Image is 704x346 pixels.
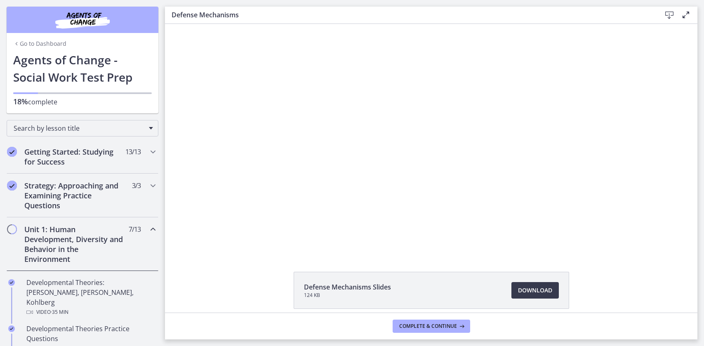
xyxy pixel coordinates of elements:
p: complete [13,97,152,107]
span: 124 KB [304,292,391,299]
button: Complete & continue [393,320,470,333]
span: Complete & continue [399,323,457,330]
span: 13 / 13 [125,147,141,157]
img: Agents of Change Social Work Test Prep [33,10,132,30]
div: Developmental Theories: [PERSON_NAME], [PERSON_NAME], Kohlberg [26,278,155,317]
i: Completed [8,325,15,332]
div: Video [26,307,155,317]
span: 18% [13,97,28,106]
span: 7 / 13 [129,224,141,234]
h3: Defense Mechanisms [172,10,648,20]
h1: Agents of Change - Social Work Test Prep [13,51,152,86]
h2: Strategy: Approaching and Examining Practice Questions [24,181,125,210]
a: Download [511,282,559,299]
span: Download [518,285,552,295]
h2: Getting Started: Studying for Success [24,147,125,167]
span: Defense Mechanisms Slides [304,282,391,292]
a: Go to Dashboard [13,40,66,48]
i: Completed [7,147,17,157]
div: Search by lesson title [7,120,158,137]
span: 3 / 3 [132,181,141,191]
span: · 35 min [51,307,68,317]
span: Search by lesson title [14,124,145,133]
h2: Unit 1: Human Development, Diversity and Behavior in the Environment [24,224,125,264]
i: Completed [8,279,15,286]
i: Completed [7,181,17,191]
iframe: Video Lesson [165,24,697,253]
